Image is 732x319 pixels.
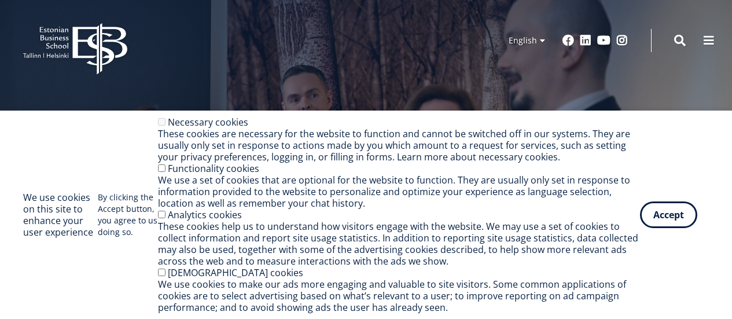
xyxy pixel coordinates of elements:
[158,128,640,163] div: These cookies are necessary for the website to function and cannot be switched off in our systems...
[640,201,697,228] button: Accept
[23,192,98,238] h2: We use cookies on this site to enhance your user experience
[168,116,248,129] label: Necessary cookies
[98,192,158,238] p: By clicking the Accept button, you agree to us doing so.
[168,266,303,279] label: [DEMOGRAPHIC_DATA] cookies
[597,35,610,46] a: Youtube
[158,278,640,313] div: We use cookies to make our ads more engaging and valuable to site visitors. Some common applicati...
[562,35,574,46] a: Facebook
[158,174,640,209] div: We use a set of cookies that are optional for the website to function. They are usually only set ...
[580,35,591,46] a: Linkedin
[168,162,259,175] label: Functionality cookies
[158,221,640,267] div: These cookies help us to understand how visitors engage with the website. We may use a set of coo...
[168,208,242,221] label: Analytics cookies
[616,35,628,46] a: Instagram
